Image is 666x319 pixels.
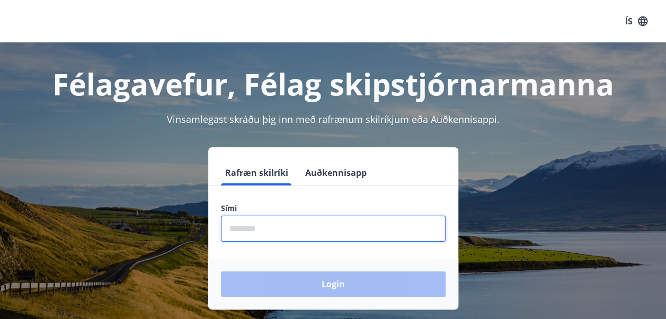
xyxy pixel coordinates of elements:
[13,64,653,104] h1: Félagavefur, Félag skipstjórnarmanna
[221,160,292,185] button: Rafræn skilríki
[301,160,371,185] button: Auðkennisapp
[167,113,500,126] span: Vinsamlegast skráðu þig inn með rafrænum skilríkjum eða Auðkennisappi.
[221,203,446,214] label: Sími
[619,12,653,31] button: ÍS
